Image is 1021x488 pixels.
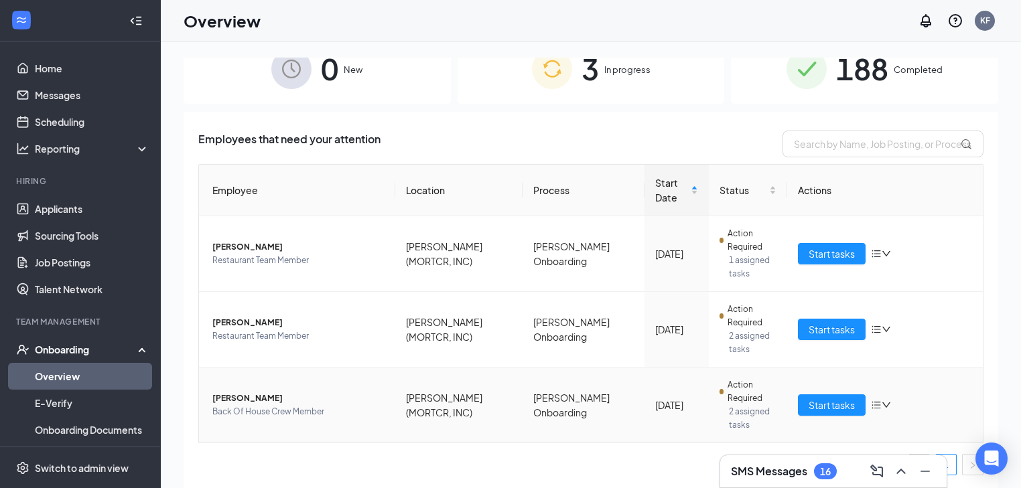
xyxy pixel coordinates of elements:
[809,246,855,261] span: Start tasks
[16,316,147,327] div: Team Management
[720,183,766,197] span: Status
[869,463,885,479] svg: ComposeMessage
[809,322,855,337] span: Start tasks
[212,329,385,343] span: Restaurant Team Member
[820,466,831,477] div: 16
[975,442,1008,475] div: Open Intercom Messenger
[395,292,523,368] td: [PERSON_NAME] (MORTCR, INC)
[604,63,651,76] span: In progress
[35,443,149,470] a: Activity log
[198,131,381,157] span: Employees that need your attention
[655,322,698,337] div: [DATE]
[882,400,891,410] span: down
[787,165,983,216] th: Actions
[969,461,977,469] span: right
[728,303,776,329] span: Action Required
[523,216,644,292] td: [PERSON_NAME] Onboarding
[908,454,930,475] li: Previous Page
[655,175,688,205] span: Start Date
[16,142,29,155] svg: Analysis
[35,55,149,82] a: Home
[866,461,888,482] button: ComposeMessage
[35,416,149,443] a: Onboarding Documents
[980,15,990,26] div: KF
[882,249,891,258] span: down
[798,243,866,264] button: Start tasks
[212,316,385,329] span: [PERSON_NAME]
[798,394,866,416] button: Start tasks
[16,175,147,187] div: Hiring
[35,195,149,222] a: Applicants
[731,464,807,479] h3: SMS Messages
[914,461,936,482] button: Minimize
[935,454,957,475] li: 1
[709,165,787,216] th: Status
[782,131,983,157] input: Search by Name, Job Posting, or Process
[871,324,882,335] span: bars
[15,13,28,27] svg: WorkstreamLogo
[344,63,362,76] span: New
[35,390,149,416] a: E-Verify
[35,142,150,155] div: Reporting
[16,461,29,475] svg: Settings
[655,398,698,412] div: [DATE]
[809,398,855,412] span: Start tasks
[212,254,385,267] span: Restaurant Team Member
[129,14,143,27] svg: Collapse
[321,46,338,92] span: 0
[523,292,644,368] td: [PERSON_NAME] Onboarding
[917,463,933,479] svg: Minimize
[212,405,385,418] span: Back Of House Crew Member
[798,319,866,340] button: Start tasks
[35,461,129,475] div: Switch to admin view
[918,13,934,29] svg: Notifications
[962,454,983,475] li: Next Page
[729,254,776,280] span: 1 assigned tasks
[871,248,882,259] span: bars
[894,63,943,76] span: Completed
[890,461,912,482] button: ChevronUp
[523,368,644,442] td: [PERSON_NAME] Onboarding
[199,165,395,216] th: Employee
[523,165,644,216] th: Process
[35,249,149,276] a: Job Postings
[582,46,599,92] span: 3
[212,240,385,254] span: [PERSON_NAME]
[184,9,261,32] h1: Overview
[212,392,385,405] span: [PERSON_NAME]
[35,363,149,390] a: Overview
[35,276,149,303] a: Talent Network
[871,400,882,410] span: bars
[728,378,776,405] span: Action Required
[962,454,983,475] button: right
[893,463,909,479] svg: ChevronUp
[655,246,698,261] div: [DATE]
[35,343,138,356] div: Onboarding
[16,343,29,356] svg: UserCheck
[35,222,149,249] a: Sourcing Tools
[395,216,523,292] td: [PERSON_NAME] (MORTCR, INC)
[908,454,930,475] button: left
[395,165,523,216] th: Location
[836,46,888,92] span: 188
[729,329,776,356] span: 2 assigned tasks
[947,13,963,29] svg: QuestionInfo
[35,82,149,108] a: Messages
[395,368,523,442] td: [PERSON_NAME] (MORTCR, INC)
[35,108,149,135] a: Scheduling
[729,405,776,432] span: 2 assigned tasks
[728,227,776,254] span: Action Required
[882,325,891,334] span: down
